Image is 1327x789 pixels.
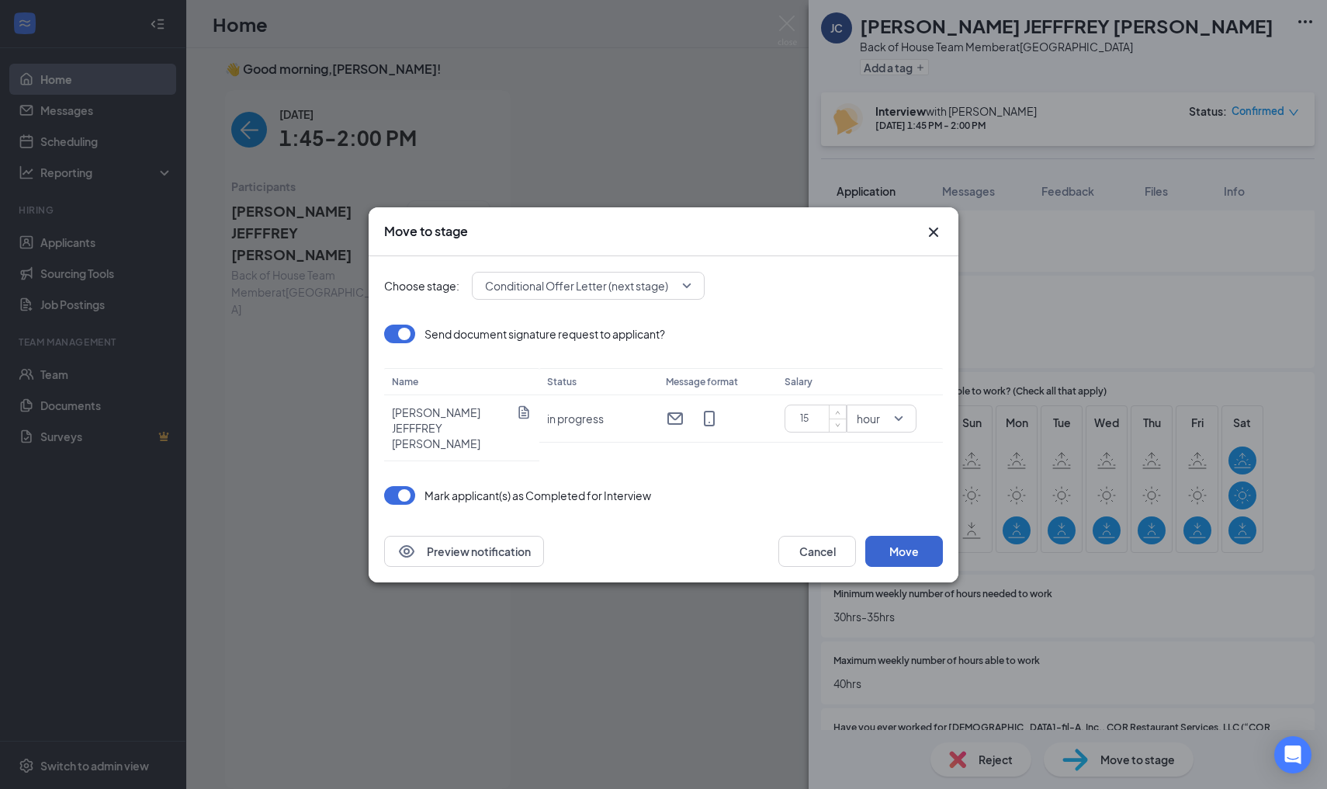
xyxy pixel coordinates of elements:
span: Conditional Offer Letter (next stage) [485,274,668,297]
button: Move [865,536,943,567]
span: hour [857,407,880,430]
div: Open Intercom Messenger [1274,736,1311,773]
svg: Email [666,409,684,428]
th: Message format [658,368,777,395]
svg: Document [516,405,532,420]
span: up [833,408,843,417]
button: Close [924,223,943,242]
p: [PERSON_NAME] JEFFFREY [PERSON_NAME] [392,405,510,451]
td: in progress [539,395,658,443]
div: Loading offer data. [384,325,943,461]
h3: Move to stage [384,223,468,240]
svg: Cross [924,223,943,242]
button: Cancel [778,536,856,567]
span: Increase Value [829,405,846,419]
span: down [833,421,843,430]
span: Decrease Value [829,419,846,432]
th: Name [384,368,539,395]
svg: MobileSms [700,409,719,428]
th: Status [539,368,658,395]
svg: Eye [397,542,416,561]
th: Salary [777,368,943,395]
p: Mark applicant(s) as Completed for Interview [424,488,651,503]
button: EyePreview notification [384,536,544,567]
span: Choose stage: [384,277,459,294]
input: $ [792,407,846,430]
p: Send document signature request to applicant? [424,326,665,342]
